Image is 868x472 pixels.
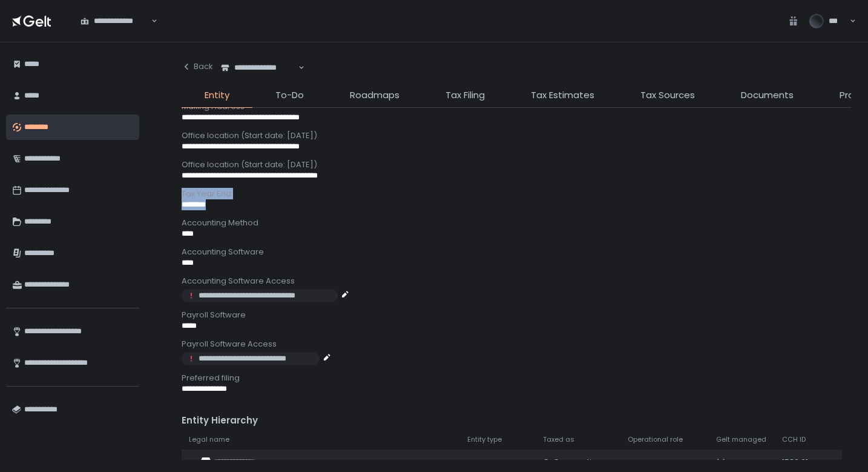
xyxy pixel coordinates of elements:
[716,435,766,444] span: Gelt managed
[531,88,594,102] span: Tax Estimates
[628,435,683,444] span: Operational role
[275,88,304,102] span: To-Do
[782,435,806,444] span: CCH ID
[741,88,794,102] span: Documents
[189,435,229,444] span: Legal name
[182,247,851,258] div: Accounting Software
[543,435,574,444] span: Taxed as
[467,457,528,468] div: -
[182,130,851,141] div: Office location (Start date: [DATE])
[182,61,213,72] div: Back
[182,310,851,321] div: Payroll Software
[182,276,851,287] div: Accounting Software Access
[182,159,851,170] div: Office location (Start date: [DATE])
[446,88,485,102] span: Tax Filing
[782,457,820,468] div: 1586.01
[350,88,399,102] span: Roadmaps
[182,218,851,228] div: Accounting Method
[73,8,157,35] div: Search for option
[543,457,613,468] div: C-Corporation
[182,188,851,199] div: Tax Year End
[467,435,502,444] span: Entity type
[182,339,851,350] div: Payroll Software Access
[182,55,213,79] button: Back
[213,55,304,81] div: Search for option
[182,373,851,384] div: Preferred filing
[640,88,695,102] span: Tax Sources
[628,457,702,468] div: -
[205,88,229,102] span: Entity
[182,414,851,428] div: Entity Hierarchy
